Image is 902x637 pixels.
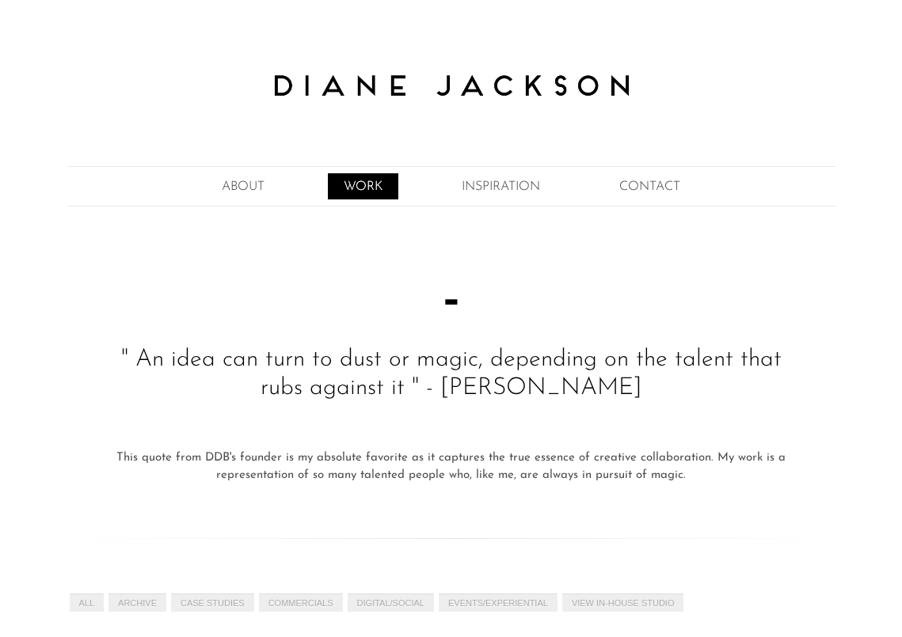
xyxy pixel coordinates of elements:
[328,173,398,199] a: WORK
[439,593,558,612] a: EVENTS/EXPERIENTIAL
[70,593,105,612] a: All
[108,593,166,612] a: ARCHIVE
[446,173,556,199] a: INSPIRATION
[253,49,649,123] img: Diane Jackson
[105,346,797,403] p: " An idea can turn to dust or magic, depending on the talent that rubs against it " - [PERSON_NAME]
[206,173,280,199] a: ABOUT
[603,173,696,199] a: CONTACT
[562,593,684,612] a: View In-House Studio
[259,593,343,612] a: COMMERCIALS
[67,446,835,488] div: This quote from DDB's founder is my absolute favorite as it captures the true essence of creative...
[348,593,434,612] a: DIGITAL/SOCIAL
[67,267,835,332] h1: -
[171,593,254,612] a: CASE STUDIES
